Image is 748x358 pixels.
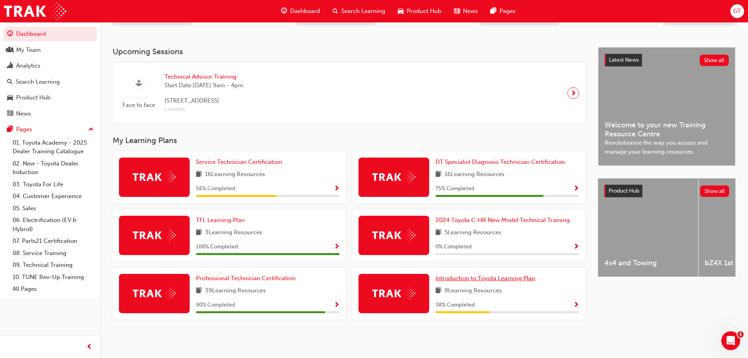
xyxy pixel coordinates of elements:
[372,171,415,183] img: Trak
[196,216,248,225] a: TFL Learning Plan
[7,126,13,133] span: pages-icon
[16,125,32,134] div: Pages
[7,110,13,117] span: news-icon
[598,47,735,166] a: Latest NewsShow allWelcome to your new Training Resource CentreRevolutionise the way you access a...
[372,229,415,241] img: Trak
[573,185,579,193] span: Show Progress
[196,274,299,283] a: Professional Technician Certification
[9,259,97,271] a: 09. Technical Training
[165,72,243,81] span: Technical Advisor Training
[435,286,441,296] span: book-icon
[605,121,729,138] span: Welcome to your new Training Resource Centre
[571,88,576,99] span: next-icon
[3,75,97,89] a: Search Learning
[454,6,460,16] span: news-icon
[136,79,142,89] span: sessionType_FACE_TO_FACE-icon
[113,136,585,145] h3: My Learning Plans
[16,46,41,55] div: My Team
[9,214,97,235] a: 06. Electrification (EV & Hybrid)
[372,287,415,299] img: Trak
[435,301,475,310] span: 38 % Completed
[604,185,729,197] a: Product HubShow all
[721,331,740,350] iframe: Intercom live chat
[407,7,441,16] span: Product Hub
[16,61,40,70] div: Analytics
[281,6,287,16] span: guage-icon
[334,300,340,310] button: Show Progress
[3,59,97,73] a: Analytics
[435,184,474,193] span: 75 % Completed
[290,7,320,16] span: Dashboard
[573,244,579,251] span: Show Progress
[3,90,97,105] a: Product Hub
[605,138,729,156] span: Revolutionise the way you access and manage your learning resources.
[196,275,296,282] span: Professional Technician Certification
[435,274,538,283] a: Introduction to Toyota Learning Plan
[598,178,698,277] a: 4x4 and Towing
[334,302,340,309] span: Show Progress
[435,217,570,224] span: 2024 Toyota C-HR New Model Technical Training
[435,275,535,282] span: Introduction to Toyota Learning Plan
[435,158,568,167] a: DT Specialist Diagnosis Technician Certification
[484,3,522,19] a: pages-iconPages
[196,158,285,167] a: Service Technician Certification
[609,187,639,194] span: Product Hub
[490,6,496,16] span: pages-icon
[113,47,585,56] h3: Upcoming Sessions
[7,94,13,101] span: car-icon
[3,43,97,57] a: My Team
[604,259,692,268] span: 4x4 and Towing
[444,286,502,296] span: 8 Learning Resources
[334,185,340,193] span: Show Progress
[435,158,565,165] span: DT Specialist Diagnosis Technician Certification
[196,301,235,310] span: 90 % Completed
[205,286,266,296] span: 39 Learning Resources
[435,228,441,238] span: book-icon
[444,228,501,238] span: 5 Learning Resources
[7,62,13,70] span: chart-icon
[444,170,505,180] span: 16 Learning Resources
[435,216,573,225] a: 2024 Toyota C-HR New Model Technical Training
[9,158,97,178] a: 02. New - Toyota Dealer Induction
[609,57,639,63] span: Latest News
[334,242,340,252] button: Show Progress
[275,3,326,19] a: guage-iconDashboard
[573,300,579,310] button: Show Progress
[700,185,730,197] button: Show all
[9,137,97,158] a: 01. Toyota Academy - 2025 Dealer Training Catalogue
[3,122,97,137] button: Pages
[196,228,202,238] span: book-icon
[341,7,385,16] span: Search Learning
[4,2,66,20] a: Trak
[16,93,51,102] div: Product Hub
[196,217,245,224] span: TFL Learning Plan
[398,6,404,16] span: car-icon
[334,184,340,194] button: Show Progress
[9,202,97,215] a: 05. Sales
[7,31,13,38] span: guage-icon
[435,242,472,252] span: 0 % Completed
[205,170,265,180] span: 16 Learning Resources
[9,235,97,247] a: 07. Parts21 Certification
[573,302,579,309] span: Show Progress
[9,283,97,295] a: All Pages
[448,3,484,19] a: news-iconNews
[165,105,243,114] span: Location
[16,77,60,86] div: Search Learning
[133,171,176,183] img: Trak
[86,342,92,352] span: prev-icon
[573,242,579,252] button: Show Progress
[499,7,516,16] span: Pages
[463,7,478,16] span: News
[9,247,97,259] a: 08. Service Training
[730,4,744,18] button: GT
[3,25,97,122] button: DashboardMy TeamAnalyticsSearch LearningProduct HubNews
[7,79,13,86] span: search-icon
[196,242,238,252] span: 100 % Completed
[196,170,202,180] span: book-icon
[119,69,579,117] a: Face to faceTechnical Advisor TrainingStart Date:[DATE] 9am - 4pm[STREET_ADDRESS]Location
[165,96,243,105] span: [STREET_ADDRESS]
[333,6,338,16] span: search-icon
[88,125,94,135] span: up-icon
